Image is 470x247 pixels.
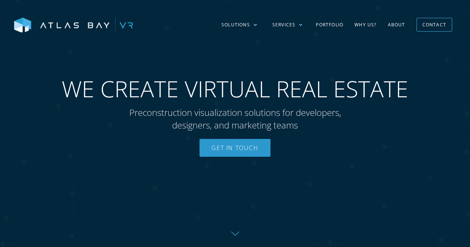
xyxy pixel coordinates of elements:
div: Solutions [221,22,250,28]
span: WE CREATE VIRTUAL REAL ESTATE [62,75,408,103]
a: Portfolio [310,14,349,36]
div: Contact [422,19,446,30]
p: Preconstruction visualization solutions for developers, designers, and marketing teams [114,106,356,131]
a: About [382,14,411,36]
img: Down further on page [231,231,239,236]
div: Solutions [214,14,265,36]
a: Get In Touch [200,139,270,157]
a: Contact [416,18,452,32]
a: Why US? [349,14,382,36]
div: Services [272,22,296,28]
div: Services [265,14,311,36]
img: Atlas Bay VR Logo [14,17,133,33]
